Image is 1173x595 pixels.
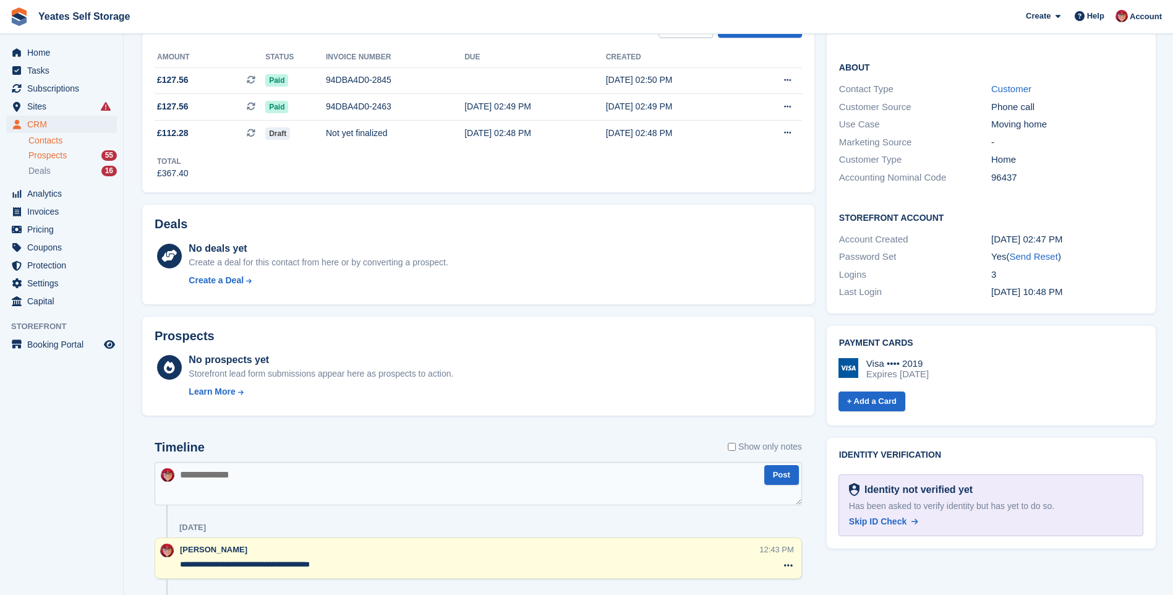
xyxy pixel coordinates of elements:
[6,185,117,202] a: menu
[839,250,991,264] div: Password Set
[606,48,747,67] th: Created
[160,544,174,557] img: Wendie Tanner
[157,127,189,140] span: £112.28
[849,483,859,497] img: Identity Verification Ready
[6,336,117,353] a: menu
[728,440,802,453] label: Show only notes
[28,165,51,177] span: Deals
[155,48,265,67] th: Amount
[28,135,117,147] a: Contacts
[1087,10,1104,22] span: Help
[991,286,1063,297] time: 2025-09-23 21:48:12 UTC
[27,336,101,353] span: Booking Portal
[839,450,1143,460] h2: Identity verification
[27,185,101,202] span: Analytics
[28,149,117,162] a: Prospects 55
[101,150,117,161] div: 55
[991,153,1143,167] div: Home
[27,62,101,79] span: Tasks
[6,98,117,115] a: menu
[838,392,905,412] a: + Add a Card
[6,221,117,238] a: menu
[866,358,929,369] div: Visa •••• 2019
[11,320,123,333] span: Storefront
[27,257,101,274] span: Protection
[839,100,991,114] div: Customer Source
[179,523,206,533] div: [DATE]
[265,74,288,87] span: Paid
[839,285,991,299] div: Last Login
[27,275,101,292] span: Settings
[27,80,101,97] span: Subscriptions
[157,167,189,180] div: £367.40
[189,256,448,269] div: Create a deal for this contact from here or by converting a prospect.
[161,468,174,482] img: Wendie Tanner
[728,440,736,453] input: Show only notes
[6,80,117,97] a: menu
[27,44,101,61] span: Home
[839,211,1143,223] h2: Storefront Account
[839,61,1143,73] h2: About
[27,293,101,310] span: Capital
[849,500,1133,513] div: Has been asked to verify identity but has yet to do so.
[991,83,1031,94] a: Customer
[189,274,244,287] div: Create a Deal
[991,233,1143,247] div: [DATE] 02:47 PM
[28,165,117,178] a: Deals 16
[849,515,918,528] a: Skip ID Check
[759,544,794,555] div: 12:43 PM
[27,203,101,220] span: Invoices
[265,48,326,67] th: Status
[1026,10,1051,22] span: Create
[101,101,111,111] i: Smart entry sync failures have occurred
[6,239,117,256] a: menu
[326,48,464,67] th: Invoice number
[839,135,991,150] div: Marketing Source
[464,100,605,113] div: [DATE] 02:49 PM
[839,233,991,247] div: Account Created
[839,171,991,185] div: Accounting Nominal Code
[189,241,448,256] div: No deals yet
[27,221,101,238] span: Pricing
[101,166,117,176] div: 16
[464,127,605,140] div: [DATE] 02:48 PM
[157,156,189,167] div: Total
[326,100,464,113] div: 94DBA4D0-2463
[6,275,117,292] a: menu
[1130,11,1162,23] span: Account
[326,127,464,140] div: Not yet finalized
[189,367,453,380] div: Storefront lead form submissions appear here as prospects to action.
[10,7,28,26] img: stora-icon-8386f47178a22dfd0bd8f6a31ec36ba5ce8667c1dd55bd0f319d3a0aa187defe.svg
[155,217,187,231] h2: Deals
[102,337,117,352] a: Preview store
[1009,251,1057,262] a: Send Reset
[155,329,215,343] h2: Prospects
[606,100,747,113] div: [DATE] 02:49 PM
[839,268,991,282] div: Logins
[157,74,189,87] span: £127.56
[606,74,747,87] div: [DATE] 02:50 PM
[189,353,453,367] div: No prospects yet
[991,171,1143,185] div: 96437
[1115,10,1128,22] img: Wendie Tanner
[265,127,290,140] span: Draft
[180,545,247,554] span: [PERSON_NAME]
[839,338,1143,348] h2: Payment cards
[28,150,67,161] span: Prospects
[838,358,858,378] img: Visa Logo
[839,118,991,132] div: Use Case
[189,385,453,398] a: Learn More
[991,118,1143,132] div: Moving home
[6,116,117,133] a: menu
[27,239,101,256] span: Coupons
[849,516,906,526] span: Skip ID Check
[764,465,799,486] button: Post
[991,250,1143,264] div: Yes
[6,62,117,79] a: menu
[6,293,117,310] a: menu
[991,135,1143,150] div: -
[6,203,117,220] a: menu
[27,116,101,133] span: CRM
[866,369,929,380] div: Expires [DATE]
[1006,251,1060,262] span: ( )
